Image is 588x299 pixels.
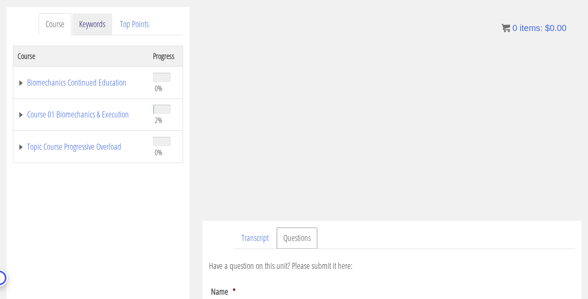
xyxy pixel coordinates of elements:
a: Topic Course Progressive Overload [18,142,144,151]
span: 0% [155,83,162,93]
label: Name [211,286,236,297]
img: icon11.png [502,24,510,32]
p: Have a question on this unit? Please submit it here: [209,259,575,272]
span: 2% [155,115,162,125]
a: Keywords [72,13,112,35]
a: Biomechanics Continued Education [18,78,144,87]
span: 0% [155,148,162,157]
th: Course [13,46,149,66]
th: Progress [149,46,183,66]
a: Top Points [113,13,156,35]
bdi: 0.00 [545,23,567,33]
a: Transcript [235,227,276,249]
a: Questions [276,227,318,249]
span: items: [520,23,542,33]
span: $ [545,23,550,33]
a: Course [39,13,71,35]
a: 0 items: $0.00 [502,23,567,33]
a: Course 01 Biomechanics & Execution [18,110,144,119]
span: 0 [512,23,517,33]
